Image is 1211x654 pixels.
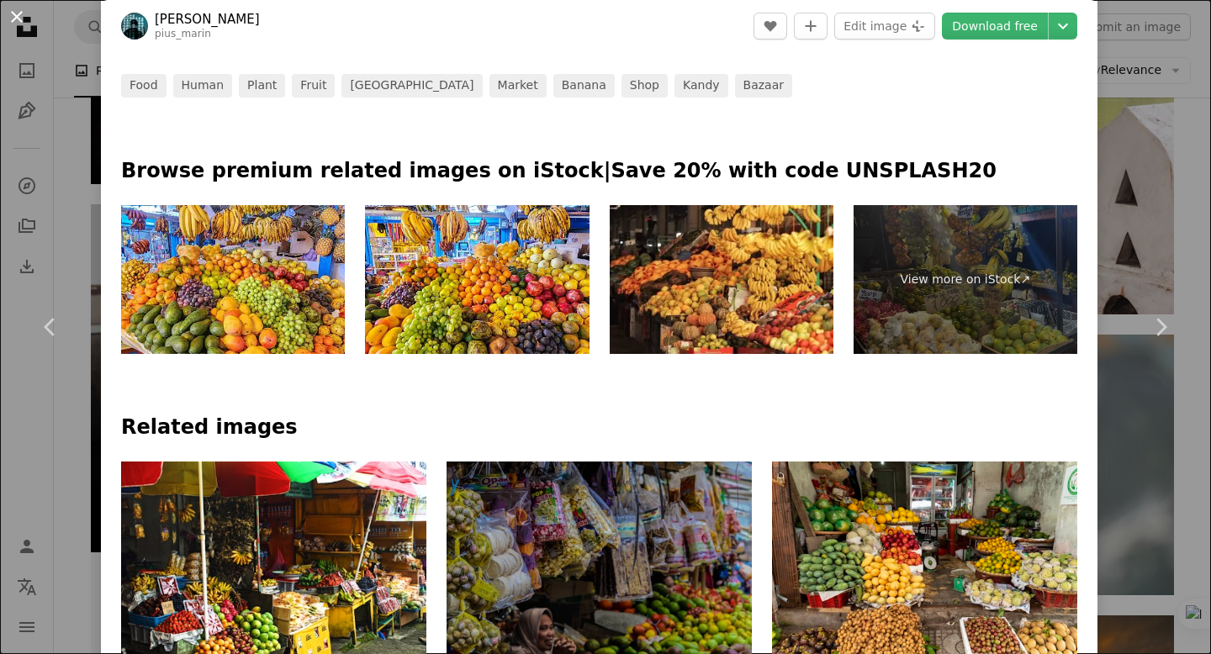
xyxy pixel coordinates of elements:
a: human [173,74,233,98]
button: Like [754,13,787,40]
a: bazaar [735,74,792,98]
a: food [121,74,167,98]
a: Next [1110,246,1211,408]
img: Fruit stall [610,205,833,355]
img: Go to Pius Martin's profile [121,13,148,40]
button: Choose download size [1049,13,1077,40]
a: View more on iStock↗ [854,205,1077,355]
button: Edit image [834,13,935,40]
h4: Related images [121,414,1077,441]
img: CUSCO SUPPLY MARKET. TRADITIONAL FOOD MARKET IN CUSCO. WANCHAQ MARKET. PERU TRAVEL. [365,205,589,355]
a: market [489,74,547,98]
a: banana [553,74,615,98]
a: a fruit stand with a variety of fruits under umbrellas [121,568,426,583]
a: kandy [674,74,728,98]
a: fruit [292,74,335,98]
a: fruit stand on the market [772,556,1077,571]
a: plant [239,74,285,98]
a: Download free [942,13,1048,40]
img: CUSCO SUPPLY MARKET. TRADITIONAL FOOD MARKET IN CUSCO. WANCHAQ MARKET. PERU TRAVEL. [121,205,345,355]
a: pius_marin [155,28,211,40]
button: Add to Collection [794,13,828,40]
a: [PERSON_NAME] [155,11,260,28]
a: shop [621,74,668,98]
p: Browse premium related images on iStock | Save 20% with code UNSPLASH20 [121,158,1077,185]
a: [GEOGRAPHIC_DATA] [341,74,482,98]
